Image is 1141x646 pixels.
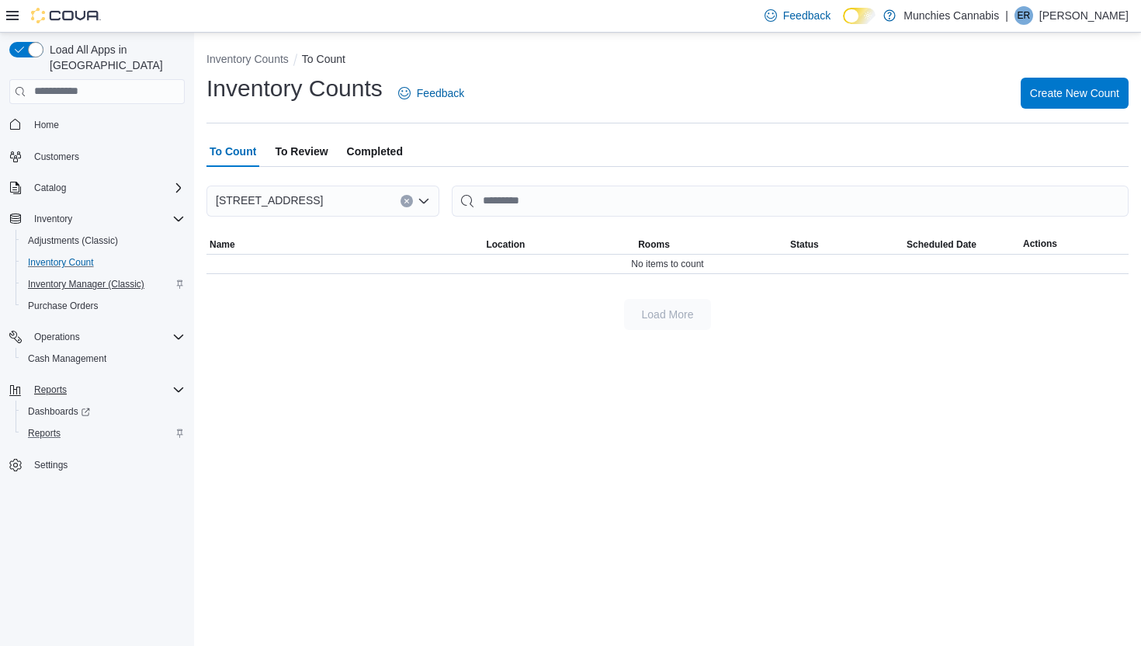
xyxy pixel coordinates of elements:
[3,326,191,348] button: Operations
[16,348,191,370] button: Cash Management
[16,252,191,273] button: Inventory Count
[1005,6,1008,25] p: |
[22,402,96,421] a: Dashboards
[22,231,185,250] span: Adjustments (Classic)
[843,8,876,24] input: Dark Mode
[9,107,185,517] nav: Complex example
[28,179,185,197] span: Catalog
[275,136,328,167] span: To Review
[903,6,999,25] p: Munchies Cannabis
[401,195,413,207] button: Clear input
[206,235,483,254] button: Name
[787,235,903,254] button: Status
[1021,78,1129,109] button: Create New Count
[28,456,74,474] a: Settings
[418,195,430,207] button: Open list of options
[34,151,79,163] span: Customers
[22,349,185,368] span: Cash Management
[22,349,113,368] a: Cash Management
[16,401,191,422] a: Dashboards
[1018,6,1031,25] span: ER
[34,119,59,131] span: Home
[347,136,403,167] span: Completed
[28,328,86,346] button: Operations
[22,275,185,293] span: Inventory Manager (Classic)
[16,230,191,252] button: Adjustments (Classic)
[302,53,345,65] button: To Count
[34,459,68,471] span: Settings
[624,299,711,330] button: Load More
[635,235,787,254] button: Rooms
[22,275,151,293] a: Inventory Manager (Classic)
[790,238,819,251] span: Status
[392,78,470,109] a: Feedback
[1014,6,1033,25] div: Ella Roland
[28,353,106,365] span: Cash Management
[22,253,100,272] a: Inventory Count
[1023,238,1057,250] span: Actions
[452,186,1129,217] input: This is a search bar. After typing your query, hit enter to filter the results lower in the page.
[3,145,191,168] button: Customers
[22,424,67,443] a: Reports
[28,256,94,269] span: Inventory Count
[28,405,90,418] span: Dashboards
[642,307,694,322] span: Load More
[783,8,831,23] span: Feedback
[417,85,464,101] span: Feedback
[3,379,191,401] button: Reports
[210,136,256,167] span: To Count
[483,235,635,254] button: Location
[34,384,67,396] span: Reports
[22,253,185,272] span: Inventory Count
[28,380,73,399] button: Reports
[16,273,191,295] button: Inventory Manager (Classic)
[1030,85,1119,101] span: Create New Count
[28,380,185,399] span: Reports
[28,147,185,166] span: Customers
[28,115,185,134] span: Home
[16,295,191,317] button: Purchase Orders
[22,402,185,421] span: Dashboards
[28,427,61,439] span: Reports
[631,258,703,270] span: No items to count
[28,116,65,134] a: Home
[22,297,105,315] a: Purchase Orders
[216,191,323,210] span: [STREET_ADDRESS]
[3,177,191,199] button: Catalog
[22,297,185,315] span: Purchase Orders
[210,238,235,251] span: Name
[28,455,185,474] span: Settings
[22,424,185,443] span: Reports
[28,300,99,312] span: Purchase Orders
[206,73,383,104] h1: Inventory Counts
[638,238,670,251] span: Rooms
[22,231,124,250] a: Adjustments (Classic)
[3,453,191,476] button: Settings
[206,51,1129,70] nav: An example of EuiBreadcrumbs
[907,238,976,251] span: Scheduled Date
[31,8,101,23] img: Cova
[486,238,525,251] span: Location
[28,148,85,166] a: Customers
[28,210,78,228] button: Inventory
[34,182,66,194] span: Catalog
[28,328,185,346] span: Operations
[34,213,72,225] span: Inventory
[3,113,191,136] button: Home
[206,53,289,65] button: Inventory Counts
[3,208,191,230] button: Inventory
[16,422,191,444] button: Reports
[903,235,1020,254] button: Scheduled Date
[28,278,144,290] span: Inventory Manager (Classic)
[34,331,80,343] span: Operations
[28,210,185,228] span: Inventory
[28,234,118,247] span: Adjustments (Classic)
[28,179,72,197] button: Catalog
[43,42,185,73] span: Load All Apps in [GEOGRAPHIC_DATA]
[1039,6,1129,25] p: [PERSON_NAME]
